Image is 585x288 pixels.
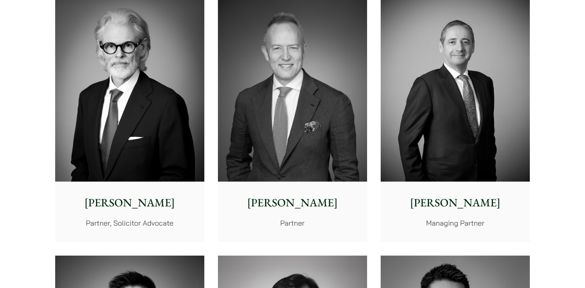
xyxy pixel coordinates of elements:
p: [PERSON_NAME] [62,194,198,211]
p: [PERSON_NAME] [224,194,361,211]
p: Partner [224,218,361,228]
p: Partner, Solicitor Advocate [62,218,198,228]
p: Managing Partner [387,218,523,228]
p: [PERSON_NAME] [387,194,523,211]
